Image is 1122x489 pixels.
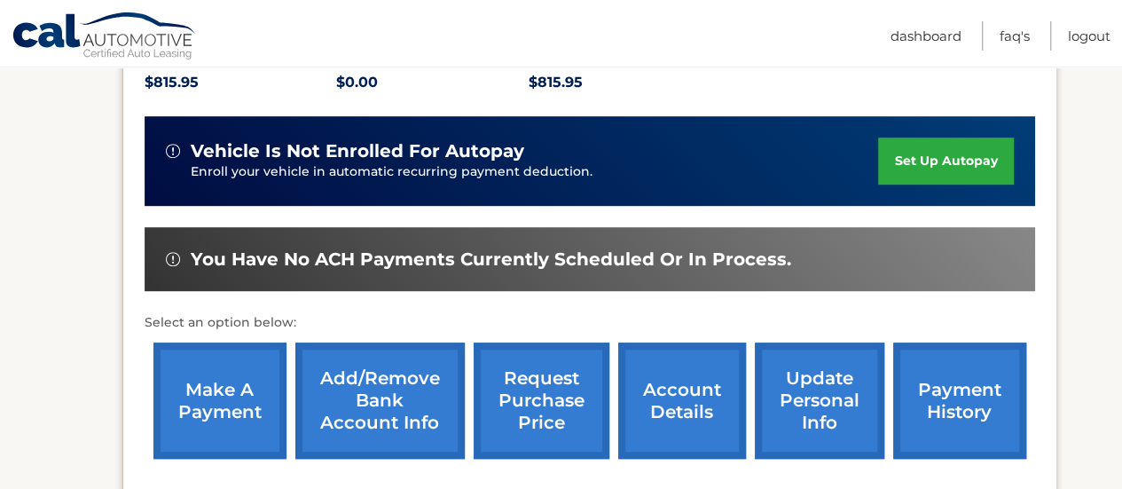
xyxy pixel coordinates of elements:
a: Add/Remove bank account info [295,343,465,459]
a: payment history [893,343,1026,459]
p: Select an option below: [145,312,1035,334]
span: You have no ACH payments currently scheduled or in process. [191,248,791,271]
p: $815.95 [529,70,721,95]
img: alert-white.svg [166,252,180,266]
a: Dashboard [891,21,961,51]
a: account details [618,343,746,459]
img: alert-white.svg [166,144,180,158]
a: update personal info [755,343,884,459]
span: vehicle is not enrolled for autopay [191,140,524,162]
a: FAQ's [1000,21,1030,51]
p: Enroll your vehicle in automatic recurring payment deduction. [191,162,879,182]
a: Cal Automotive [12,12,198,63]
a: set up autopay [878,138,1013,185]
a: request purchase price [474,343,609,459]
p: $815.95 [145,70,337,95]
a: Logout [1068,21,1110,51]
a: make a payment [153,343,286,459]
p: $0.00 [336,70,529,95]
